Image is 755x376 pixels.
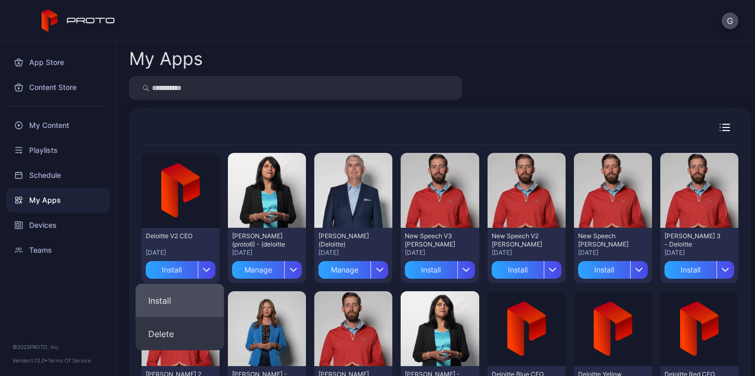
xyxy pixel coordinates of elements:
[136,317,224,351] button: Delete
[318,232,376,249] div: Jason G - (Deloitte)
[318,257,388,279] button: Manage
[146,261,198,279] div: Install
[578,261,630,279] div: Install
[12,343,104,351] div: © 2025 PROTO, Inc.
[6,50,110,75] a: App Store
[232,232,289,249] div: Beena (proto6) - (deloitte
[12,357,48,364] span: Version 1.12.0 •
[492,249,561,257] div: [DATE]
[664,232,722,249] div: Jay 3 - Deloitte
[318,249,388,257] div: [DATE]
[578,232,635,249] div: New Speech Jay
[146,232,203,240] div: Deloitte V2 CEO
[664,249,734,257] div: [DATE]
[146,257,215,279] button: Install
[405,249,475,257] div: [DATE]
[492,232,549,249] div: New Speech V2 Jay
[405,232,462,249] div: New Speech V3 Jay
[232,249,302,257] div: [DATE]
[6,163,110,188] a: Schedule
[6,213,110,238] a: Devices
[232,257,302,279] button: Manage
[492,257,561,279] button: Install
[492,261,544,279] div: Install
[318,261,370,279] div: Manage
[136,284,224,317] button: Install
[6,138,110,163] a: Playlists
[405,257,475,279] button: Install
[129,50,203,68] div: My Apps
[578,257,648,279] button: Install
[578,249,648,257] div: [DATE]
[664,257,734,279] button: Install
[405,261,457,279] div: Install
[6,188,110,213] a: My Apps
[146,249,215,257] div: [DATE]
[6,113,110,138] a: My Content
[48,357,91,364] a: Terms Of Service
[664,261,716,279] div: Install
[6,75,110,100] a: Content Store
[232,261,284,279] div: Manage
[6,238,110,263] a: Teams
[722,12,738,29] button: G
